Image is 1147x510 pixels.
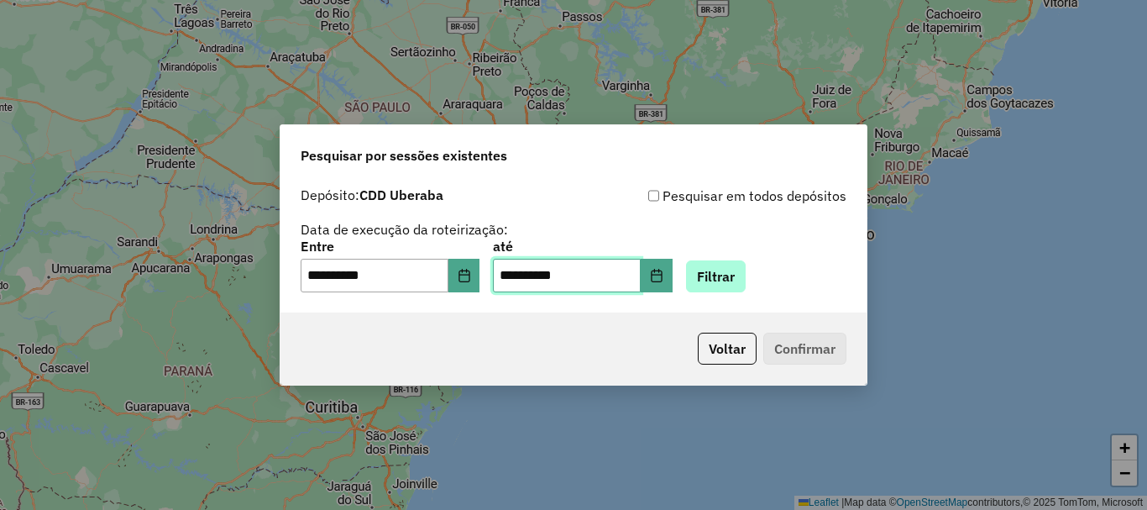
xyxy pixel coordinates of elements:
label: Data de execução da roteirização: [301,219,508,239]
label: até [493,236,672,256]
div: Pesquisar em todos depósitos [573,186,846,206]
button: Choose Date [448,259,480,292]
button: Choose Date [641,259,673,292]
button: Voltar [698,333,757,365]
label: Depósito: [301,185,443,205]
strong: CDD Uberaba [359,187,443,203]
button: Filtrar [686,260,746,292]
label: Entre [301,236,479,256]
span: Pesquisar por sessões existentes [301,145,507,166]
